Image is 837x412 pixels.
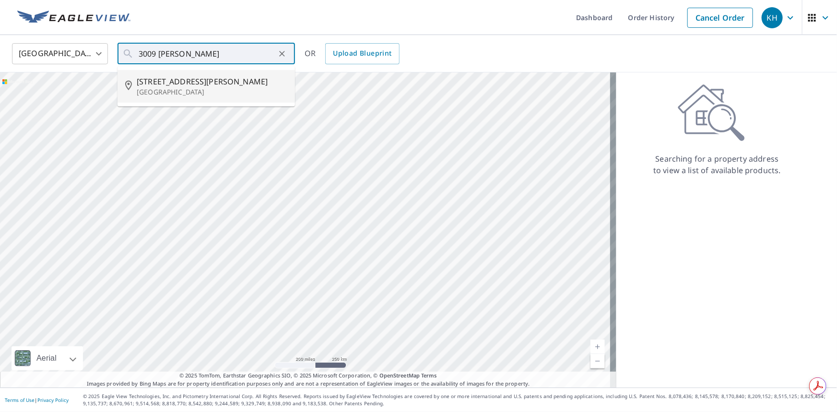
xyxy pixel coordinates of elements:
p: | [5,397,69,403]
a: Privacy Policy [37,397,69,403]
button: Clear [275,47,289,60]
span: © 2025 TomTom, Earthstar Geographics SIO, © 2025 Microsoft Corporation, © [179,372,437,380]
span: Upload Blueprint [333,47,391,59]
a: OpenStreetMap [379,372,420,379]
div: Aerial [34,346,59,370]
a: Terms [421,372,437,379]
div: Aerial [12,346,83,370]
p: [GEOGRAPHIC_DATA] [137,87,287,97]
a: Terms of Use [5,397,35,403]
p: © 2025 Eagle View Technologies, Inc. and Pictometry International Corp. All Rights Reserved. Repo... [83,393,832,407]
a: Upload Blueprint [325,43,399,64]
div: OR [305,43,400,64]
a: Current Level 5, Zoom Out [590,354,605,368]
div: KH [762,7,783,28]
span: [STREET_ADDRESS][PERSON_NAME] [137,76,287,87]
img: EV Logo [17,11,130,25]
div: [GEOGRAPHIC_DATA] [12,40,108,67]
p: Searching for a property address to view a list of available products. [653,153,781,176]
a: Current Level 5, Zoom In [590,340,605,354]
a: Cancel Order [687,8,753,28]
input: Search by address or latitude-longitude [139,40,275,67]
